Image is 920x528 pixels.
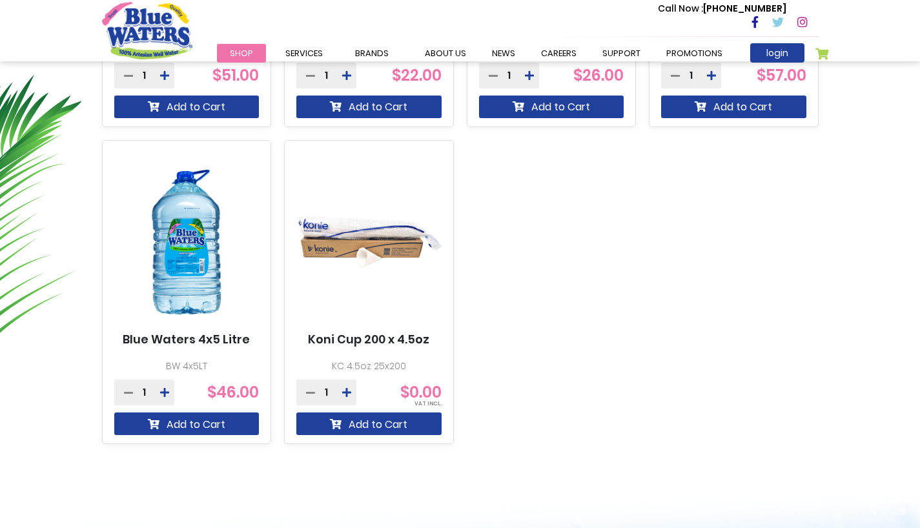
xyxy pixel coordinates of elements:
span: $26.00 [573,65,624,86]
span: Brands [355,47,389,59]
p: [PHONE_NUMBER] [658,2,786,15]
a: Koni Cup 200 x 4.5oz [308,332,429,347]
span: Services [285,47,323,59]
a: Promotions [653,44,735,63]
button: Add to Cart [296,412,442,435]
a: Blue Waters 4x5 Litre [123,332,250,347]
img: Koni Cup 200 x 4.5oz [296,152,442,333]
p: BW 4x5LT [114,360,260,373]
span: $46.00 [207,381,259,403]
span: Shop [230,47,253,59]
button: Add to Cart [296,96,442,118]
a: support [589,44,653,63]
a: login [750,43,804,63]
button: Add to Cart [114,96,260,118]
span: $57.00 [757,65,806,86]
img: Blue Waters 4x5 Litre [114,152,260,333]
button: Add to Cart [114,412,260,435]
span: $0.00 [400,381,442,403]
a: store logo [102,2,192,59]
span: Call Now : [658,2,703,15]
p: KC 4.5oz 25x200 [296,360,442,373]
a: about us [412,44,479,63]
button: Add to Cart [661,96,806,118]
span: $51.00 [212,65,259,86]
span: $22.00 [392,65,442,86]
a: careers [528,44,589,63]
a: News [479,44,528,63]
button: Add to Cart [479,96,624,118]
